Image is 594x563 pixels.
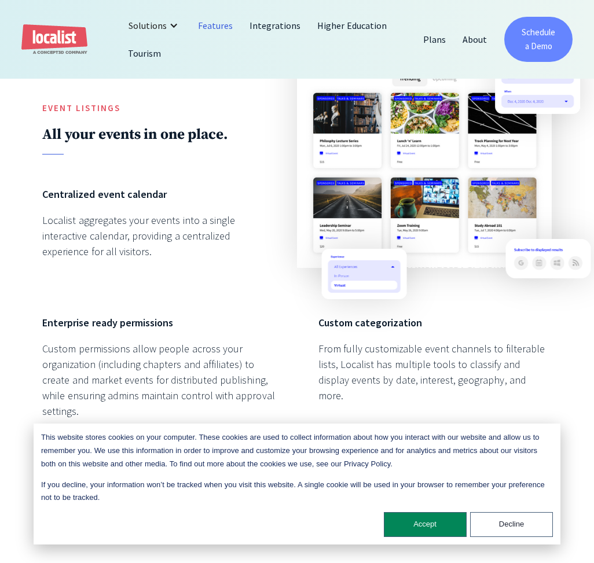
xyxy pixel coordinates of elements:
[318,315,552,330] h6: Custom categorization
[41,479,553,505] p: If you decline, your information won’t be tracked when you visit this website. A single cookie wi...
[454,25,496,53] a: About
[21,24,87,55] a: home
[120,39,170,67] a: Tourism
[41,431,553,470] p: This website stores cookies on your computer. These cookies are used to collect information about...
[470,512,553,537] button: Decline
[384,512,467,537] button: Accept
[318,341,552,403] div: From fully customizable event channels to filterable lists, Localist has multiple tools to classi...
[129,19,167,32] div: Solutions
[504,17,573,62] a: Schedule a Demo
[42,315,276,330] h6: Enterprise ready permissions
[241,12,309,39] a: Integrations
[34,424,560,544] div: Cookie banner
[42,126,276,143] h2: All your events in one place.
[42,212,276,259] div: Localist aggregates your events into a single interactive calendar, providing a centralized exper...
[42,102,276,115] h5: Event Listings
[42,186,276,202] h6: Centralized event calendar
[190,12,241,39] a: Features
[309,12,395,39] a: Higher Education
[42,341,276,419] div: Custom permissions allow people across your organization (including chapters and affiliates) to c...
[415,25,454,53] a: Plans
[120,12,190,39] div: Solutions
